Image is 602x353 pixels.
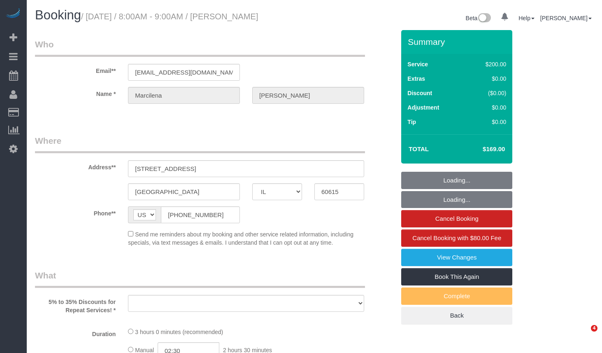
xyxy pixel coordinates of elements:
[128,87,240,104] input: First Name**
[252,87,364,104] input: Last Name*
[401,229,512,247] a: Cancel Booking with $80.00 Fee
[468,118,507,126] div: $0.00
[407,60,428,68] label: Service
[466,15,491,21] a: Beta
[468,75,507,83] div: $0.00
[29,327,122,338] label: Duration
[5,8,21,20] img: Automaid Logo
[401,268,512,285] a: Book This Again
[477,13,491,24] img: New interface
[407,75,425,83] label: Extras
[458,146,505,153] h4: $169.00
[468,60,507,68] div: $200.00
[35,8,81,22] span: Booking
[409,145,429,152] strong: Total
[408,37,508,47] h3: Summary
[407,89,432,97] label: Discount
[412,234,501,241] span: Cancel Booking with $80.00 Fee
[401,210,512,227] a: Cancel Booking
[135,329,223,335] span: 3 hours 0 minutes (recommended)
[29,87,122,98] label: Name *
[128,231,353,246] span: Send me reminders about my booking and other service related information, including specials, via...
[574,325,594,345] iframe: Intercom live chat
[468,89,507,97] div: ($0.00)
[407,118,416,126] label: Tip
[35,269,365,288] legend: What
[468,103,507,112] div: $0.00
[35,135,365,153] legend: Where
[81,12,258,21] small: / [DATE] / 8:00AM - 9:00AM / [PERSON_NAME]
[591,325,597,332] span: 4
[35,38,365,57] legend: Who
[401,307,512,324] a: Back
[29,295,122,314] label: 5% to 35% Discounts for Repeat Services! *
[401,249,512,266] a: View Changes
[314,183,364,200] input: Zip Code**
[540,15,592,21] a: [PERSON_NAME]
[407,103,439,112] label: Adjustment
[518,15,535,21] a: Help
